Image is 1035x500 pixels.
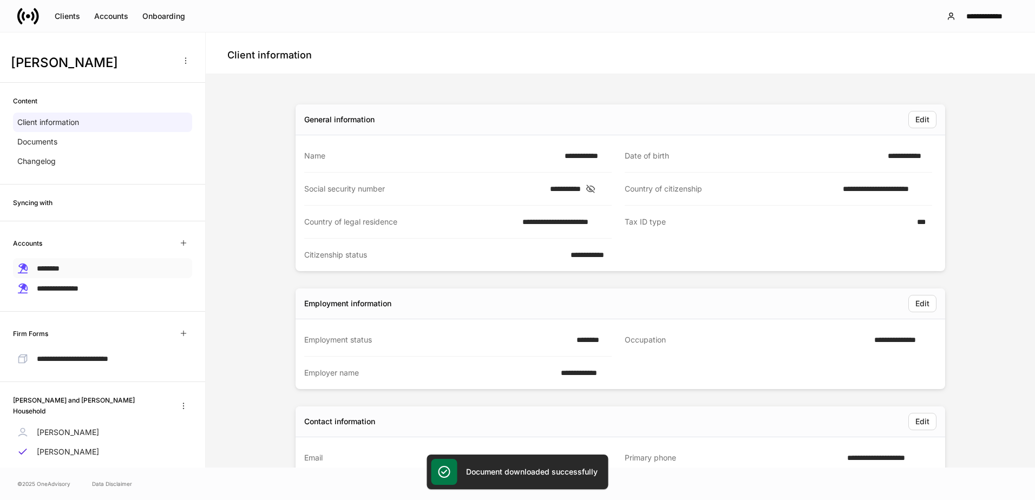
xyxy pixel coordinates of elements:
div: Onboarding [142,11,185,22]
p: Client information [17,117,79,128]
a: Changelog [13,152,192,171]
p: Documents [17,136,57,147]
button: Onboarding [135,8,192,25]
h6: [PERSON_NAME] and [PERSON_NAME] Household [13,395,166,416]
div: Clients [55,11,80,22]
div: General information [304,114,375,125]
div: Country of legal residence [304,216,516,227]
div: Employment status [304,334,570,345]
h6: Firm Forms [13,328,48,339]
a: Data Disclaimer [92,479,132,488]
div: Contact information [304,416,375,427]
div: Accounts [94,11,128,22]
div: Edit [915,416,929,427]
div: Social security number [304,183,543,194]
div: Employment information [304,298,391,309]
p: [PERSON_NAME] [37,427,99,438]
div: Country of citizenship [625,183,836,194]
button: Accounts [87,8,135,25]
div: Employer name [304,367,554,378]
p: [PERSON_NAME] [37,446,99,457]
div: Occupation [625,334,868,346]
div: Tax ID type [625,216,910,228]
p: Changelog [17,156,56,167]
button: Clients [48,8,87,25]
h6: Content [13,96,37,106]
a: [PERSON_NAME] [13,442,192,462]
h4: Client information [227,49,312,62]
a: [PERSON_NAME] [13,423,192,442]
div: Primary phone [625,452,841,464]
div: Name [304,150,558,161]
span: © 2025 OneAdvisory [17,479,70,488]
button: Edit [908,295,936,312]
a: Client information [13,113,192,132]
div: Edit [915,114,929,125]
div: Citizenship status [304,249,564,260]
h5: Document downloaded successfully [466,466,598,477]
button: Edit [908,111,936,128]
h6: Accounts [13,238,42,248]
div: Date of birth [625,150,881,161]
h3: [PERSON_NAME] [11,54,173,71]
div: Email [304,452,520,463]
button: Edit [908,413,936,430]
h6: Syncing with [13,198,53,208]
div: Edit [915,298,929,309]
a: Documents [13,132,192,152]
